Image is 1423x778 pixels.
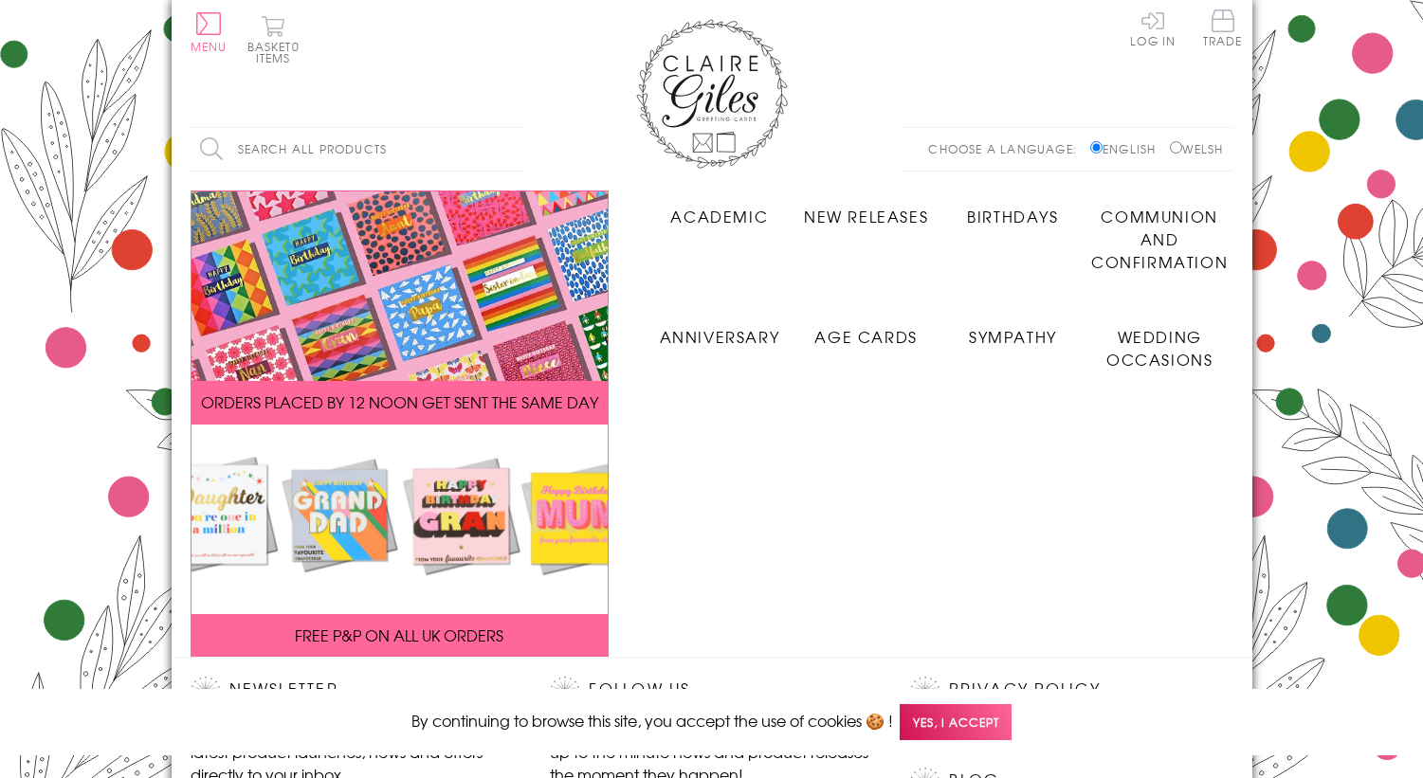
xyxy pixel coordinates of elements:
[928,140,1086,157] p: Choose a language:
[793,311,940,348] a: Age Cards
[1090,141,1103,154] input: English
[804,205,928,227] span: New Releases
[969,325,1057,348] span: Sympathy
[949,677,1100,702] a: Privacy Policy
[660,325,780,348] span: Anniversary
[636,19,788,169] img: Claire Giles Greetings Cards
[191,677,513,705] h2: Newsletter
[940,311,1086,348] a: Sympathy
[1090,140,1165,157] label: English
[503,128,522,171] input: Search
[647,311,794,348] a: Anniversary
[814,325,917,348] span: Age Cards
[1170,141,1182,154] input: Welsh
[1091,205,1228,273] span: Communion and Confirmation
[670,205,768,227] span: Academic
[247,15,300,63] button: Basket0 items
[1130,9,1176,46] a: Log In
[191,128,522,171] input: Search all products
[967,205,1058,227] span: Birthdays
[940,190,1086,227] a: Birthdays
[647,190,794,227] a: Academic
[550,677,872,705] h2: Follow Us
[1086,190,1233,273] a: Communion and Confirmation
[793,190,940,227] a: New Releases
[1086,311,1233,371] a: Wedding Occasions
[1203,9,1243,46] span: Trade
[900,704,1012,741] span: Yes, I accept
[1170,140,1224,157] label: Welsh
[256,38,300,66] span: 0 items
[1203,9,1243,50] a: Trade
[191,38,228,55] span: Menu
[201,390,598,413] span: ORDERS PLACED BY 12 NOON GET SENT THE SAME DAY
[191,12,228,52] button: Menu
[295,624,503,646] span: FREE P&P ON ALL UK ORDERS
[1106,325,1213,371] span: Wedding Occasions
